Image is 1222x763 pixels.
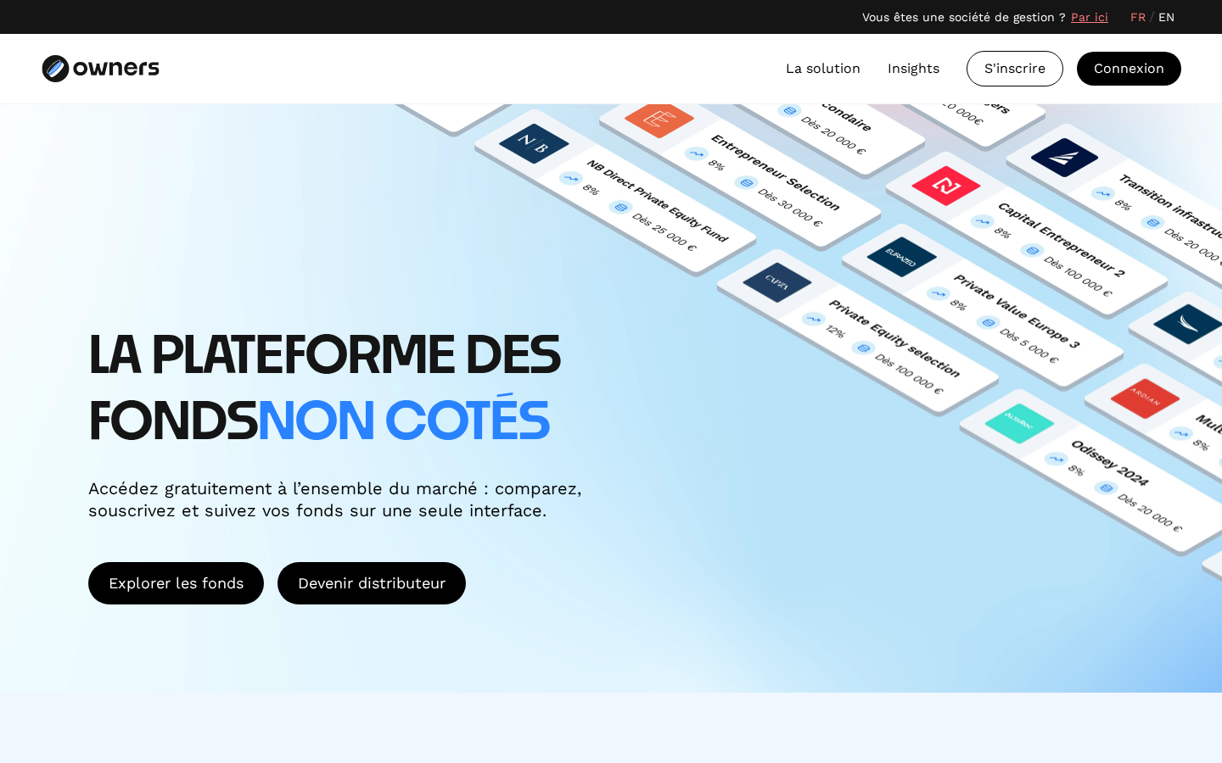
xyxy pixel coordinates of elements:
a: ⁠Devenir distributeur [277,562,466,604]
a: Explorer les fonds [88,562,264,604]
span: non cotés [257,398,549,449]
a: Par ici [1071,8,1108,26]
a: S'inscrire [967,51,1063,86]
a: Insights [888,58,939,79]
a: La solution [786,58,860,79]
div: Vous êtes une société de gestion ? [862,8,1066,26]
div: / [1149,7,1155,27]
div: Accédez gratuitement à l’ensemble du marché : comparez, souscrivez et suivez vos fonds sur une se... [88,477,597,521]
a: Connexion [1077,52,1181,86]
h1: LA PLATEFORME DES FONDS [88,325,665,457]
a: FR [1130,8,1146,26]
div: S'inscrire [967,52,1062,86]
a: EN [1158,8,1174,26]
